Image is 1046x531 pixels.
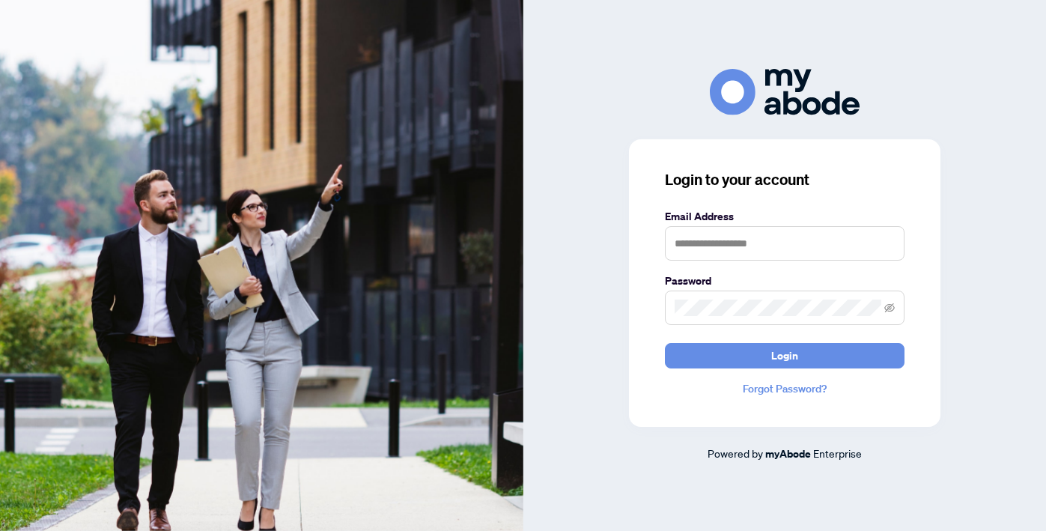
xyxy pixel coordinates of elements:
h3: Login to your account [665,169,904,190]
span: Enterprise [813,446,862,460]
a: Forgot Password? [665,380,904,397]
a: myAbode [765,446,811,462]
button: Login [665,343,904,368]
span: Login [771,344,798,368]
span: eye-invisible [884,303,895,313]
label: Email Address [665,208,904,225]
label: Password [665,273,904,289]
span: Powered by [708,446,763,460]
img: ma-logo [710,69,860,115]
